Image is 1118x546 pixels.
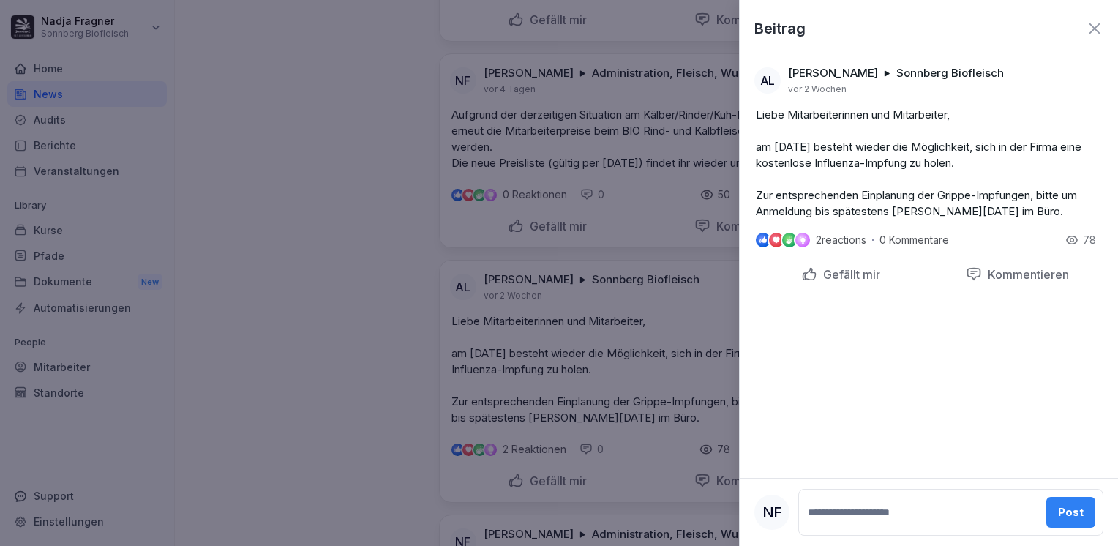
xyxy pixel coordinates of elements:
[982,267,1069,282] p: Kommentieren
[896,66,1004,81] p: Sonnberg Biofleisch
[788,66,878,81] p: [PERSON_NAME]
[788,83,847,95] p: vor 2 Wochen
[816,234,866,246] p: 2 reactions
[1058,504,1084,520] div: Post
[756,107,1102,220] p: Liebe Mitarbeiterinnen und Mitarbeiter, am [DATE] besteht wieder die Möglichkeit, sich in der Fir...
[754,18,806,40] p: Beitrag
[817,267,880,282] p: Gefällt mir
[1046,497,1095,528] button: Post
[1083,233,1096,247] p: 78
[754,495,789,530] div: NF
[879,234,960,246] p: 0 Kommentare
[754,67,781,94] div: AL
